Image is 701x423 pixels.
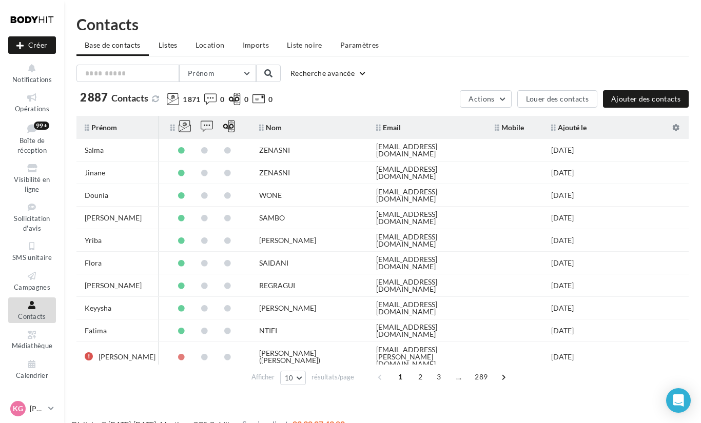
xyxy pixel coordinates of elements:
[551,169,574,176] div: [DATE]
[18,312,46,320] span: Contacts
[13,404,23,414] span: KG
[376,278,478,293] div: [EMAIL_ADDRESS][DOMAIN_NAME]
[8,297,56,323] a: Contacts
[285,374,294,382] span: 10
[16,371,48,379] span: Calendrier
[8,238,56,264] a: SMS unitaire
[8,199,56,234] a: Sollicitation d'avis
[259,237,316,244] div: [PERSON_NAME]
[8,61,56,86] button: Notifications
[8,268,56,293] a: Campagnes
[14,175,50,193] span: Visibilité en ligne
[183,94,200,105] span: 1 871
[259,147,290,154] div: ZENASNI
[259,259,288,267] div: SAIDANI
[85,192,108,199] div: Dounia
[85,259,102,267] div: Flora
[376,188,478,203] div: [EMAIL_ADDRESS][DOMAIN_NAME]
[551,353,574,360] div: [DATE]
[259,305,316,312] div: [PERSON_NAME]
[85,237,102,244] div: Yriba
[85,327,107,334] div: Fatima
[259,350,360,364] div: [PERSON_NAME]([PERSON_NAME])
[451,369,467,385] span: ...
[14,214,50,232] span: Sollicitation d'avis
[30,404,44,414] p: [PERSON_NAME]
[551,237,574,244] div: [DATE]
[392,369,408,385] span: 1
[376,256,478,270] div: [EMAIL_ADDRESS][DOMAIN_NAME]
[311,372,354,382] span: résultats/page
[85,282,142,289] div: [PERSON_NAME]
[8,356,56,381] a: Calendrier
[286,67,371,79] button: Recherche avancée
[340,41,379,49] span: Paramètres
[196,41,225,49] span: Location
[111,92,148,104] span: Contacts
[8,36,56,54] button: Créer
[666,388,691,413] div: Open Intercom Messenger
[495,123,524,132] span: Mobile
[551,327,574,334] div: [DATE]
[259,192,282,199] div: WONE
[376,166,478,180] div: [EMAIL_ADDRESS][DOMAIN_NAME]
[431,369,447,385] span: 3
[376,346,478,368] div: [EMAIL_ADDRESS][PERSON_NAME][DOMAIN_NAME]
[259,123,282,132] span: Nom
[376,324,478,338] div: [EMAIL_ADDRESS][DOMAIN_NAME]
[517,90,597,108] button: Louer des contacts
[551,123,587,132] span: Ajouté le
[12,75,52,84] span: Notifications
[376,301,478,315] div: [EMAIL_ADDRESS][DOMAIN_NAME]
[159,41,178,49] span: Listes
[179,65,256,82] button: Prénom
[17,136,47,154] span: Boîte de réception
[8,327,56,352] a: Médiathèque
[220,94,224,105] span: 0
[8,399,56,418] a: KG [PERSON_NAME]
[15,105,49,113] span: Opérations
[551,214,574,221] div: [DATE]
[188,69,215,77] span: Prénom
[551,192,574,199] div: [DATE]
[259,214,285,221] div: SAMBO
[376,233,478,248] div: [EMAIL_ADDRESS][DOMAIN_NAME]
[34,122,49,130] div: 99+
[259,282,295,289] div: REGRAGUI
[469,94,494,103] span: Actions
[251,372,275,382] span: Afficher
[376,123,401,132] span: Email
[551,259,574,267] div: [DATE]
[85,214,142,221] div: [PERSON_NAME]
[80,92,108,103] span: 2 887
[551,282,574,289] div: [DATE]
[287,41,322,49] span: Liste noire
[412,369,429,385] span: 2
[76,16,689,32] h1: Contacts
[8,90,56,115] a: Opérations
[376,211,478,225] div: [EMAIL_ADDRESS][DOMAIN_NAME]
[12,253,52,261] span: SMS unitaire
[259,169,290,176] div: ZENASNI
[268,94,272,105] span: 0
[551,305,574,312] div: [DATE]
[280,371,306,385] button: 10
[8,160,56,195] a: Visibilité en ligne
[8,119,56,157] a: Boîte de réception99+
[14,283,50,291] span: Campagnes
[243,41,269,49] span: Imports
[85,147,104,154] div: Salma
[460,90,511,108] button: Actions
[244,94,248,105] span: 0
[471,369,492,385] span: 289
[85,169,105,176] div: Jinane
[8,36,56,54] div: Nouvelle campagne
[12,342,53,350] span: Médiathèque
[259,327,277,334] div: NTIFI
[85,305,111,312] div: Keyysha
[99,353,155,360] div: [PERSON_NAME]
[603,90,689,108] button: Ajouter des contacts
[85,123,117,132] span: Prénom
[376,143,478,157] div: [EMAIL_ADDRESS][DOMAIN_NAME]
[551,147,574,154] div: [DATE]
